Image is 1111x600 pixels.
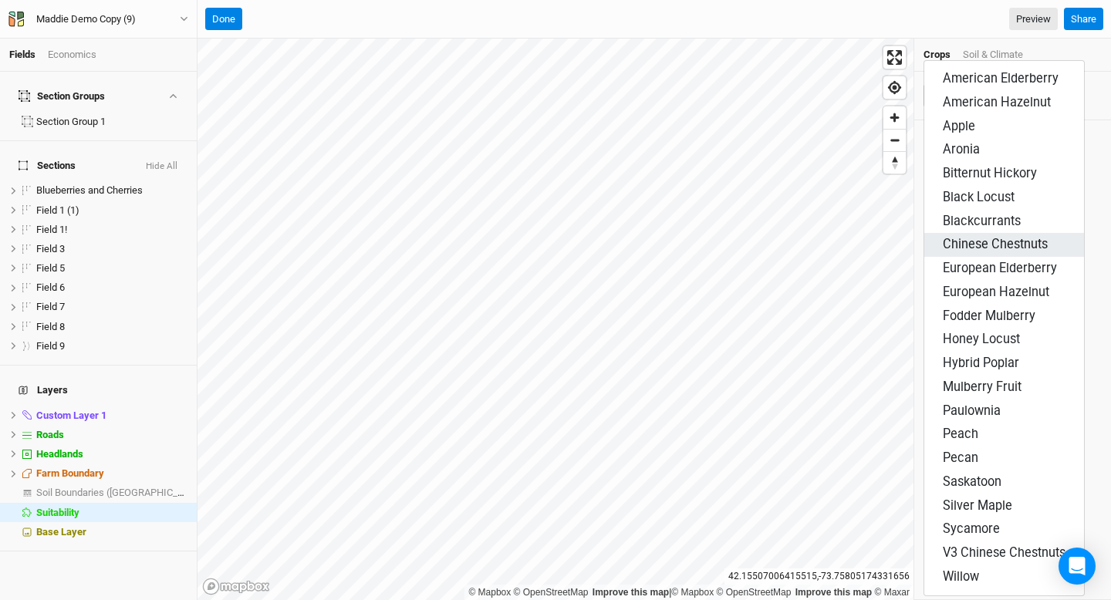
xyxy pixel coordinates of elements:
[36,448,187,460] div: Headlands
[943,214,1021,228] span: Blackcurrants
[36,429,64,440] span: Roads
[943,166,1037,180] span: Bitternut Hickory
[36,116,187,128] div: Section Group 1
[36,262,65,274] span: Field 5
[36,204,79,216] span: Field 1 (1)
[36,410,106,421] span: Custom Layer 1
[36,243,65,254] span: Field 3
[205,8,242,31] button: Done
[514,587,589,598] a: OpenStreetMap
[36,281,65,293] span: Field 6
[36,340,65,352] span: Field 9
[36,224,187,236] div: Field 1!
[943,119,975,133] span: Apple
[36,12,136,27] div: Maddie Demo Copy (9)
[145,161,178,172] button: Hide All
[671,587,714,598] a: Mapbox
[36,487,208,498] span: Soil Boundaries ([GEOGRAPHIC_DATA])
[36,410,187,422] div: Custom Layer 1
[36,184,187,197] div: Blueberries and Cherries
[883,76,906,99] button: Find my location
[36,281,187,294] div: Field 6
[36,224,67,235] span: Field 1!
[724,568,913,585] div: 42.15507006415515 , -73.75805174331656
[943,545,1065,560] span: V3 Chinese Chestnuts
[943,332,1020,346] span: Honey Locust
[19,90,105,103] div: Section Groups
[36,448,83,460] span: Headlands
[9,375,187,406] h4: Layers
[943,142,980,157] span: Aronia
[943,403,1001,418] span: Paulownia
[19,160,76,172] span: Sections
[795,587,872,598] a: Improve this map
[36,487,187,499] div: Soil Boundaries (US)
[36,526,187,538] div: Base Layer
[9,49,35,60] a: Fields
[36,507,187,519] div: Suitability
[943,190,1015,204] span: Black Locust
[943,379,1022,394] span: Mulberry Fruit
[36,301,187,313] div: Field 7
[1064,8,1103,31] button: Share
[36,467,187,480] div: Farm Boundary
[943,569,979,584] span: Willow
[1009,8,1058,31] a: Preview
[963,48,1023,62] div: Soil & Climate
[36,204,187,217] div: Field 1 (1)
[883,129,906,151] button: Zoom out
[36,262,187,275] div: Field 5
[198,39,913,600] canvas: Map
[468,585,910,600] div: |
[36,184,143,196] span: Blueberries and Cherries
[593,587,669,598] a: Improve this map
[8,11,189,28] button: Maddie Demo Copy (9)
[883,46,906,69] button: Enter fullscreen
[883,151,906,174] button: Reset bearing to north
[36,321,187,333] div: Field 8
[943,521,1000,536] span: Sycamore
[36,321,65,332] span: Field 8
[36,243,187,255] div: Field 3
[468,587,511,598] a: Mapbox
[883,130,906,151] span: Zoom out
[36,301,65,312] span: Field 7
[943,450,978,465] span: Pecan
[943,95,1051,110] span: American Hazelnut
[943,356,1019,370] span: Hybrid Poplar
[943,308,1035,323] span: Fodder Mulberry
[943,285,1049,299] span: European Hazelnut
[166,91,179,101] button: Show section groups
[883,152,906,174] span: Reset bearing to north
[924,48,951,62] div: Crops
[943,474,1001,489] span: Saskatoon
[48,48,96,62] div: Economics
[1059,548,1096,585] div: Open Intercom Messenger
[943,237,1048,251] span: Chinese Chestnuts
[943,498,1012,513] span: Silver Maple
[36,526,86,538] span: Base Layer
[943,71,1059,86] span: American Elderberry
[36,507,79,518] span: Suitability
[36,340,187,352] div: Field 9
[36,429,187,441] div: Roads
[36,467,104,479] span: Farm Boundary
[717,587,792,598] a: OpenStreetMap
[883,106,906,129] button: Zoom in
[874,587,910,598] a: Maxar
[202,578,270,595] a: Mapbox logo
[943,261,1057,275] span: European Elderberry
[943,426,978,441] span: Peach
